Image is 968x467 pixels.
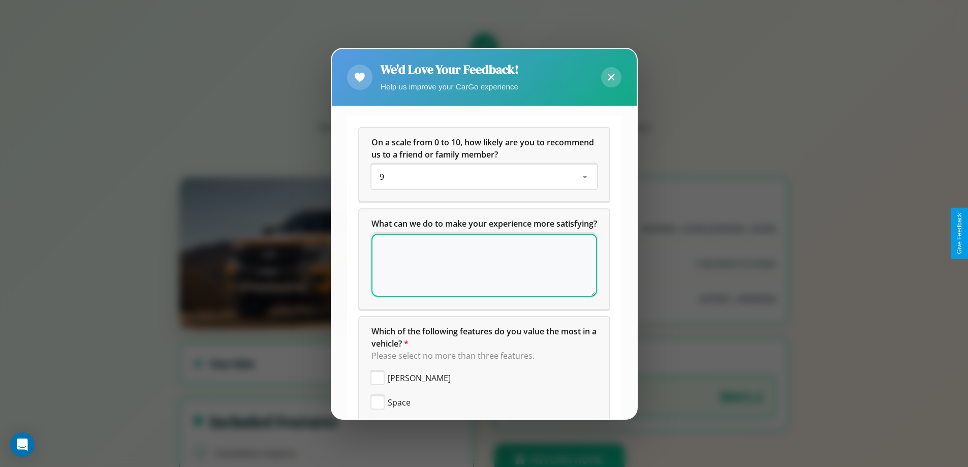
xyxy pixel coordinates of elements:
div: On a scale from 0 to 10, how likely are you to recommend us to a friend or family member? [371,165,597,189]
span: Please select no more than three features. [371,350,535,361]
span: What can we do to make your experience more satisfying? [371,218,597,229]
div: Give Feedback [956,213,963,254]
span: On a scale from 0 to 10, how likely are you to recommend us to a friend or family member? [371,137,596,160]
div: Open Intercom Messenger [10,432,35,457]
h5: On a scale from 0 to 10, how likely are you to recommend us to a friend or family member? [371,136,597,161]
h2: We'd Love Your Feedback! [381,61,519,78]
span: [PERSON_NAME] [388,372,451,384]
p: Help us improve your CarGo experience [381,80,519,94]
span: Which of the following features do you value the most in a vehicle? [371,326,599,349]
span: 9 [380,171,384,182]
span: Space [388,396,411,409]
div: On a scale from 0 to 10, how likely are you to recommend us to a friend or family member? [359,128,609,201]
